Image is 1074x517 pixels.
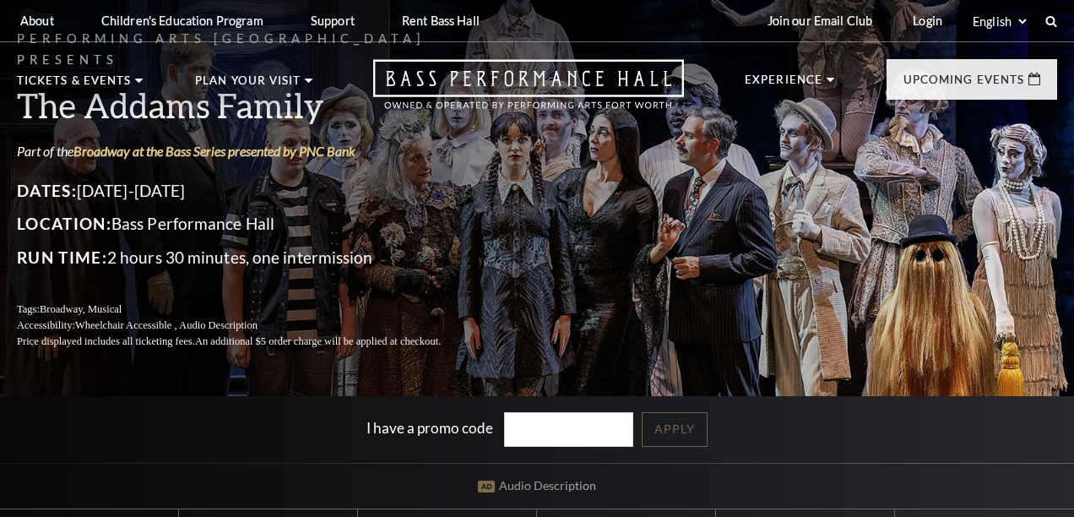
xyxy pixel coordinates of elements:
[311,14,355,28] p: Support
[75,319,258,331] span: Wheelchair Accessible , Audio Description
[73,143,355,159] a: Broadway at the Bass Series presented by PNC Bank
[17,302,481,318] p: Tags:
[17,244,481,271] p: 2 hours 30 minutes, one intermission
[903,74,1024,95] p: Upcoming Events
[17,177,481,204] p: [DATE]-[DATE]
[195,335,441,347] span: An additional $5 order charge will be applied at checkout.
[17,318,481,334] p: Accessibility:
[20,14,54,28] p: About
[366,419,493,437] label: I have a promo code
[17,210,481,237] p: Bass Performance Hall
[745,74,822,95] p: Experience
[402,14,480,28] p: Rent Bass Hall
[17,142,481,161] p: Part of the
[195,75,301,95] p: Plan Your Visit
[17,248,107,267] span: Run Time:
[101,14,263,28] p: Children's Education Program
[969,14,1029,30] select: Select:
[17,334,481,350] p: Price displayed includes all ticketing fees.
[17,75,131,95] p: Tickets & Events
[17,214,111,233] span: Location:
[17,181,77,200] span: Dates:
[40,303,122,315] span: Broadway, Musical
